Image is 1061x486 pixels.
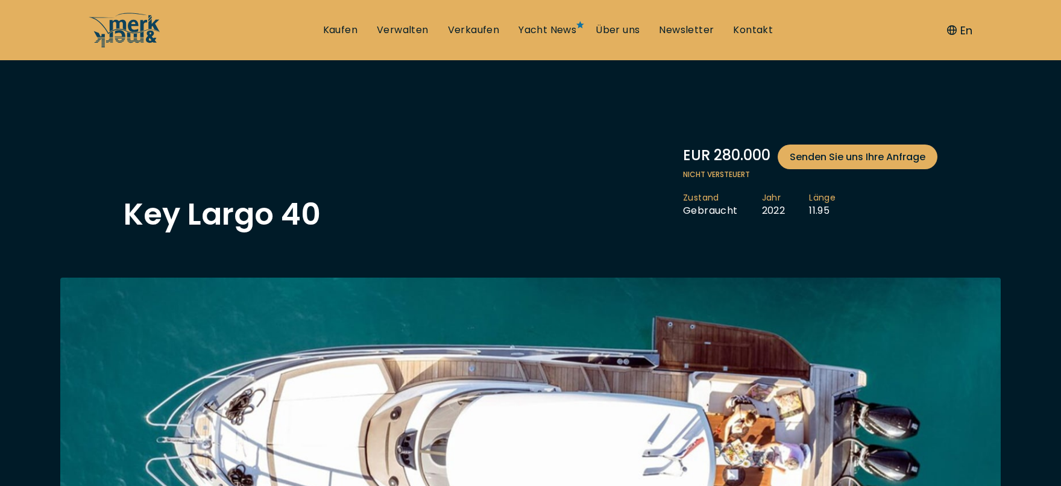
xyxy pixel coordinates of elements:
span: Senden Sie uns Ihre Anfrage [790,149,925,164]
a: Kontakt [733,23,773,37]
a: Verwalten [377,23,429,37]
a: Kaufen [323,23,357,37]
h1: Key Largo 40 [124,199,321,229]
span: Länge [809,192,836,204]
li: 2022 [762,192,810,217]
div: EUR 280.000 [683,145,937,169]
span: Zustand [683,192,738,204]
a: Newsletter [659,23,714,37]
span: Jahr [762,192,786,204]
a: Verkaufen [448,23,500,37]
button: En [947,22,972,39]
a: Yacht News [518,23,576,37]
a: Senden Sie uns Ihre Anfrage [778,145,937,169]
span: Nicht versteuert [683,169,937,180]
a: Über uns [596,23,640,37]
li: Gebraucht [683,192,762,217]
li: 11.95 [809,192,860,217]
